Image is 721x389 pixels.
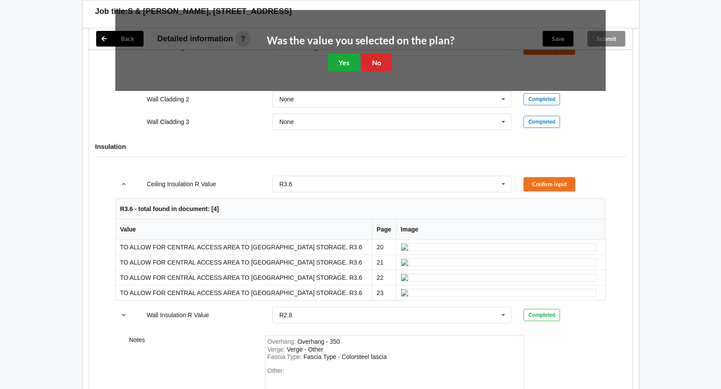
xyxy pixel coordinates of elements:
div: Completed [523,93,560,105]
span: Other: [268,367,285,374]
img: ai_input-page20-CeilingInsulationRValue-1-0.jpeg [401,243,597,251]
button: Yes [328,54,360,71]
h4: Insulation [95,142,626,151]
label: Wall Insulation R Value [147,312,209,319]
th: Image [396,219,605,240]
td: 23 [372,285,396,300]
th: R3.6 - total found in document: [4] [116,199,605,219]
label: Ceiling Insulation R Value [147,181,216,188]
span: Overhang : [268,338,298,345]
div: Overhang [298,338,340,345]
h3: Job title: [95,7,128,17]
div: FasciaType [304,353,387,360]
td: TO ALLOW FOR CENTRAL ACCESS AREA TO [GEOGRAPHIC_DATA] STORAGE. R3.6 [116,270,372,285]
td: 20 [372,240,396,255]
h3: S & [PERSON_NAME], [STREET_ADDRESS] [128,7,292,17]
td: TO ALLOW FOR CENTRAL ACCESS AREA TO [GEOGRAPHIC_DATA] STORAGE. R3.6 [116,240,372,255]
img: ai_input-page23-CeilingInsulationRValue-1-3.jpeg [401,289,597,297]
div: R3.6 [279,181,292,187]
h2: Was the value you selected on the plan? [267,34,454,47]
td: TO ALLOW FOR CENTRAL ACCESS AREA TO [GEOGRAPHIC_DATA] STORAGE. R3.6 [116,285,372,300]
button: reference-toggle [115,307,132,323]
td: TO ALLOW FOR CENTRAL ACCESS AREA TO [GEOGRAPHIC_DATA] STORAGE. R3.6 [116,255,372,270]
img: ai_input-page22-CeilingInsulationRValue-1-2.jpeg [401,274,597,282]
div: Verge [287,346,323,353]
img: ai_input-page21-CeilingInsulationRValue-1-1.jpeg [401,258,597,266]
td: 22 [372,270,396,285]
div: R2.8 [279,312,292,318]
th: Value [116,219,372,240]
button: Confirm input [523,177,575,191]
td: 21 [372,255,396,270]
label: Wall Cladding 2 [147,96,189,103]
div: None [279,96,294,102]
span: Fascia Type : [268,353,304,360]
div: Completed [523,309,560,321]
button: reference-toggle [115,176,132,192]
button: No [362,54,392,71]
div: None [279,119,294,125]
div: Completed [523,116,560,128]
th: Page [372,219,396,240]
button: Back [96,31,144,47]
label: Wall Cladding 3 [147,118,189,125]
span: Verge : [268,346,287,353]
